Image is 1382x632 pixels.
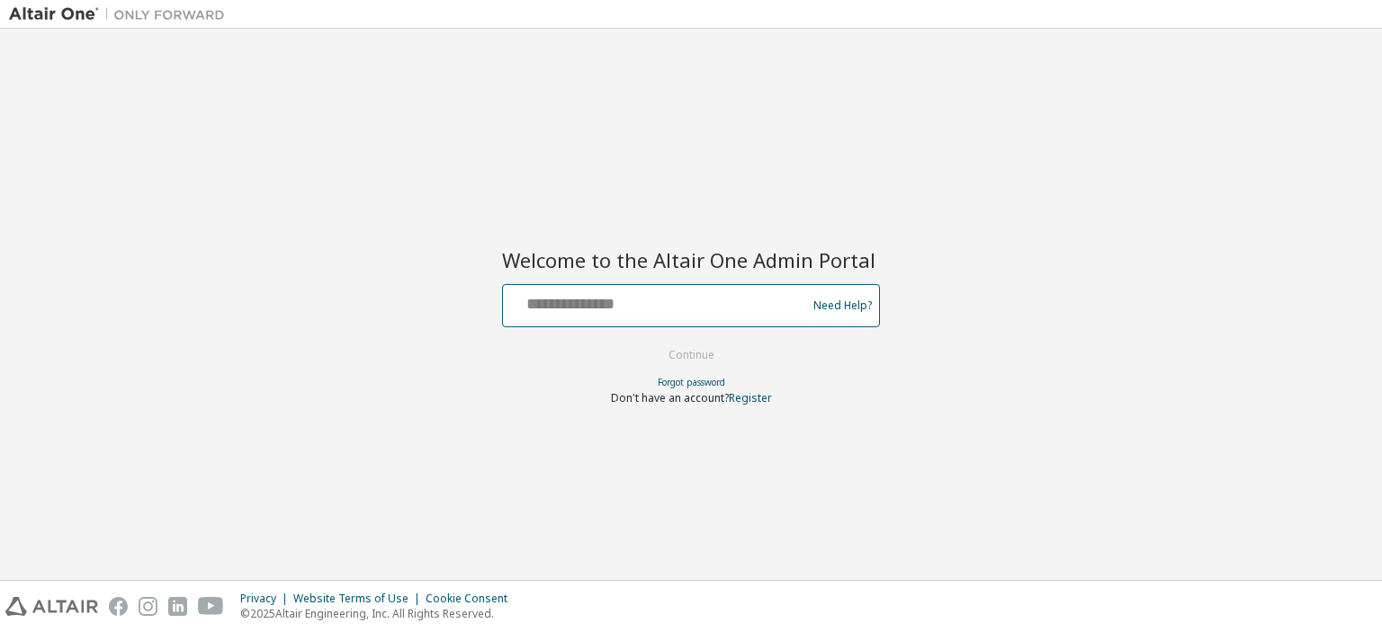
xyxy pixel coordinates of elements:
[658,376,725,388] a: Forgot password
[729,390,772,405] a: Register
[9,5,234,23] img: Altair One
[198,597,224,616] img: youtube.svg
[611,390,729,405] span: Don't have an account?
[293,592,426,606] div: Website Terms of Use
[168,597,187,616] img: linkedin.svg
[426,592,518,606] div: Cookie Consent
[5,597,98,616] img: altair_logo.svg
[139,597,157,616] img: instagram.svg
[240,606,518,621] p: © 2025 Altair Engineering, Inc. All Rights Reserved.
[109,597,128,616] img: facebook.svg
[502,247,880,272] h2: Welcome to the Altair One Admin Portal
[240,592,293,606] div: Privacy
[813,305,872,306] a: Need Help?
